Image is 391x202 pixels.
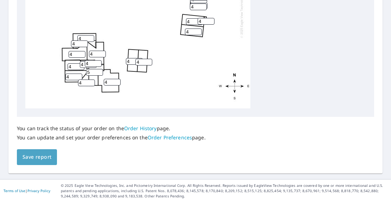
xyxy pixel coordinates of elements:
a: Order Preferences [148,134,192,141]
button: Save report [17,149,57,165]
p: © 2025 Eagle View Technologies, Inc. and Pictometry International Corp. All Rights Reserved. Repo... [61,183,387,199]
a: Privacy Policy [27,188,50,193]
a: Terms of Use [4,188,25,193]
a: Order History [124,125,157,132]
p: | [4,189,50,193]
span: Save report [23,153,51,162]
p: You can track the status of your order on the page. [17,125,206,132]
p: You can update and set your order preferences on the page. [17,134,206,141]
